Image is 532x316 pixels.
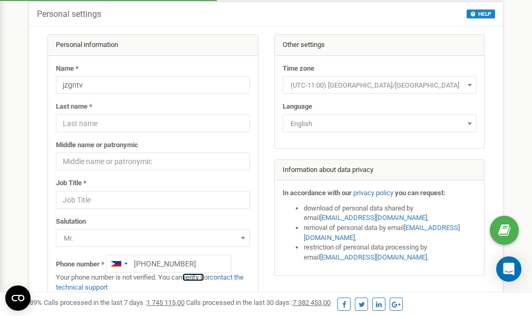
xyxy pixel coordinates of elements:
[5,285,31,311] button: Open CMP widget
[353,189,393,197] a: privacy policy
[275,160,485,181] div: Information about data privacy
[283,76,477,94] span: (UTC-11:00) Pacific/Midway
[304,204,477,223] li: download of personal data shared by email ,
[44,299,185,307] span: Calls processed in the last 7 days :
[283,189,352,197] strong: In accordance with our
[147,299,185,307] u: 1 745 115,00
[106,255,231,273] input: +1-800-555-55-55
[304,223,477,243] li: removal of personal data by email ,
[56,64,79,74] label: Name *
[56,273,244,291] a: contact the technical support
[56,140,138,150] label: Middle name or patronymic
[56,260,104,270] label: Phone number *
[283,102,312,112] label: Language
[56,217,86,227] label: Salutation
[186,299,331,307] span: Calls processed in the last 30 days :
[395,189,446,197] strong: you can request:
[283,114,477,132] span: English
[304,243,477,262] li: restriction of personal data processing by email .
[56,114,250,132] input: Last name
[37,9,101,19] h5: Personal settings
[467,9,495,18] button: HELP
[182,273,204,281] a: verify it
[56,191,250,209] input: Job Title
[496,256,521,282] div: Open Intercom Messenger
[293,299,331,307] u: 7 382 453,00
[275,35,485,56] div: Other settings
[56,178,86,188] label: Job Title *
[60,231,246,246] span: Mr.
[56,76,250,94] input: Name
[56,229,250,247] span: Mr.
[320,214,427,222] a: [EMAIL_ADDRESS][DOMAIN_NAME]
[56,273,250,292] p: Your phone number is not verified. You can or
[304,224,460,242] a: [EMAIL_ADDRESS][DOMAIN_NAME]
[107,255,131,272] div: Telephone country code
[286,78,473,93] span: (UTC-11:00) Pacific/Midway
[283,64,314,74] label: Time zone
[286,117,473,131] span: English
[56,152,250,170] input: Middle name or patronymic
[48,35,258,56] div: Personal information
[320,253,427,261] a: [EMAIL_ADDRESS][DOMAIN_NAME]
[56,102,92,112] label: Last name *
